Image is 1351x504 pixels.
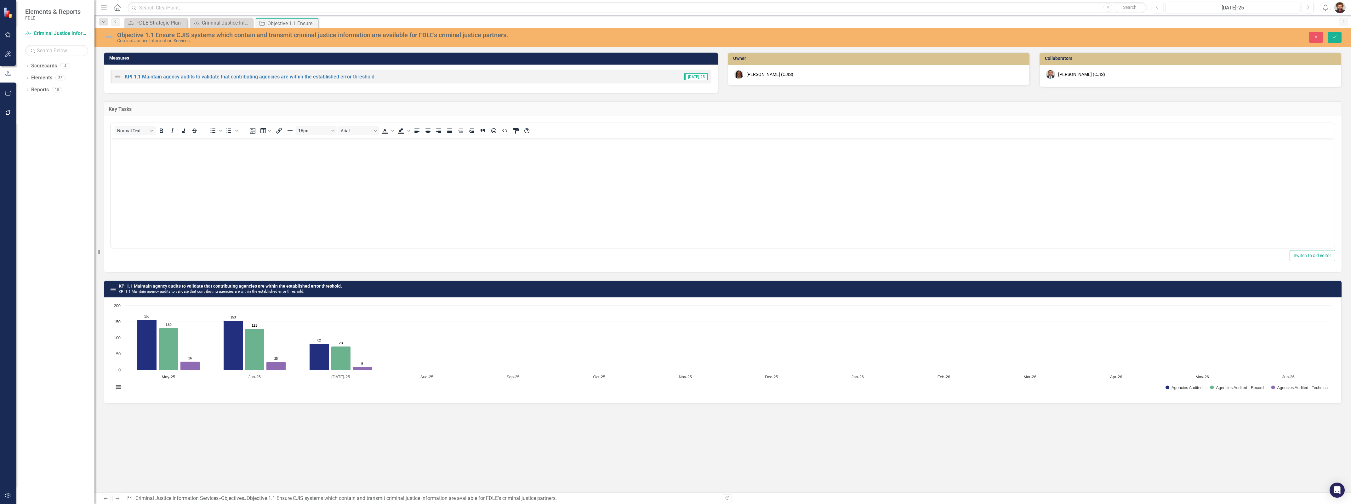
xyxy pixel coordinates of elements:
a: KPI 1.1 Maintain agency audits to validate that contributing agencies are within the established ... [119,283,342,289]
path: May-25, 130. Agencies Audited - Record. [159,328,179,370]
span: Normal Text [117,128,148,133]
text: May-25 [162,375,175,379]
text: Jun-26 [1282,375,1295,379]
div: [PERSON_NAME] (CJIS) [1058,71,1105,77]
button: Strikethrough [189,126,200,135]
text: 50 [116,352,121,356]
a: Elements [31,74,52,82]
button: Align right [434,126,444,135]
a: Criminal Justice Information Services Landing Page [191,19,251,27]
button: Show Agencies Audited - Record [1210,386,1264,390]
button: Font size 16px [296,126,337,135]
div: [DATE]-25 [1167,4,1298,12]
div: Open Intercom Messenger [1330,483,1345,498]
text: 26 [188,357,192,360]
div: Criminal Justice Information Services [117,38,815,43]
small: KPI 1.1 Maintain agency audits to validate that contributing agencies are within the established ... [119,289,304,294]
text: Oct-25 [593,375,605,379]
text: Jan-26 [852,375,864,379]
div: 4 [60,63,70,69]
button: Align left [412,126,422,135]
div: Text color Black [379,126,395,135]
img: ClearPoint Strategy [3,7,14,19]
button: Emojis [488,126,499,135]
text: May-26 [1195,375,1209,379]
text: Mar-26 [1023,375,1036,379]
a: Criminal Justice Information Services [25,30,88,37]
g: Agencies Audited - Record, bar series 2 of 3 with 14 bars. [159,306,1289,370]
button: Underline [178,126,189,135]
img: Not Defined [109,286,117,293]
img: Not Defined [114,73,122,80]
a: Objectives [221,495,244,501]
button: Horizontal line [285,126,295,135]
path: Jun-25, 128. Agencies Audited - Record. [245,329,265,370]
img: Chuck Murphy [1046,70,1055,79]
a: FDLE Strategic Plan [126,19,186,27]
g: Agencies Audited, bar series 1 of 3 with 14 bars. [137,306,1289,370]
img: Lucy Saunders [734,70,743,79]
button: Justify [444,126,455,135]
text: Agencies Audited - Technical [1277,385,1329,390]
div: Chart. Highcharts interactive chart. [111,302,1335,397]
text: Agencies Audited - Record [1216,385,1264,390]
small: FDLE [25,15,81,20]
text: Feb-26 [938,375,950,379]
span: Search [1123,5,1137,10]
div: Objective 1.1 Ensure CJIS systems which contain and transmit criminal justice information are ava... [247,495,557,501]
div: Numbered list [224,126,239,135]
text: Aug-25 [420,375,433,379]
button: Align center [423,126,433,135]
button: Search [1114,3,1145,12]
a: KPI 1.1 Maintain agency audits to validate that contributing agencies are within the established ... [125,74,376,80]
button: Insert/edit link [274,126,284,135]
path: May-25, 156. Agencies Audited. [137,320,157,370]
text: Apr-26 [1110,375,1122,379]
path: Jun-25, 25. Agencies Audited - Technical. [266,362,286,370]
text: Dec-25 [765,375,778,379]
a: Scorecards [31,62,57,70]
text: 82 [317,339,321,342]
text: 156 [144,315,150,318]
button: Switch to old editor [1290,250,1335,261]
div: Bullet list [208,126,223,135]
button: HTML Editor [499,126,510,135]
button: Show Agencies Audited - Technical [1271,386,1329,390]
div: Objective 1.1 Ensure CJIS systems which contain and transmit criminal justice information are ava... [117,31,815,38]
text: 153 [231,316,236,319]
h3: Owner [733,56,1026,61]
a: Reports [31,86,49,94]
h3: Key Tasks [109,106,1337,112]
h3: Collaborators [1045,56,1338,61]
div: [PERSON_NAME] (CJIS) [746,71,793,77]
span: Elements & Reports [25,8,81,15]
input: Search Below... [25,45,88,56]
path: Jul-25, 82. Agencies Audited. [310,344,329,370]
div: » » [126,495,718,502]
button: Bold [156,126,167,135]
text: 200 [114,303,121,308]
input: Search ClearPoint... [128,2,1147,13]
iframe: Rich Text Area [111,138,1335,248]
span: 16px [298,128,329,133]
text: [DATE]-25 [332,375,350,379]
text: Nov-25 [679,375,692,379]
text: Jun-25 [248,375,261,379]
button: Table [258,126,273,135]
text: Sep-25 [506,375,519,379]
button: View chart menu, Chart [114,382,123,391]
text: 150 [114,319,121,324]
text: Agencies Audited [1171,385,1203,390]
img: Not Defined [104,32,114,42]
text: 73 [339,341,343,345]
a: Criminal Justice Information Services [135,495,219,501]
path: Jul-25, 73. Agencies Audited - Record. [331,346,351,370]
div: Objective 1.1 Ensure CJIS systems which contain and transmit criminal justice information are ava... [267,20,317,27]
path: May-25, 26. Agencies Audited - Technical. [180,362,200,370]
button: Font Arial [338,126,379,135]
img: Christopher Kenworthy [1334,2,1346,13]
button: [DATE]-25 [1165,2,1300,13]
button: Italic [167,126,178,135]
div: Background color Black [396,126,411,135]
div: FDLE Strategic Plan [136,19,186,27]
